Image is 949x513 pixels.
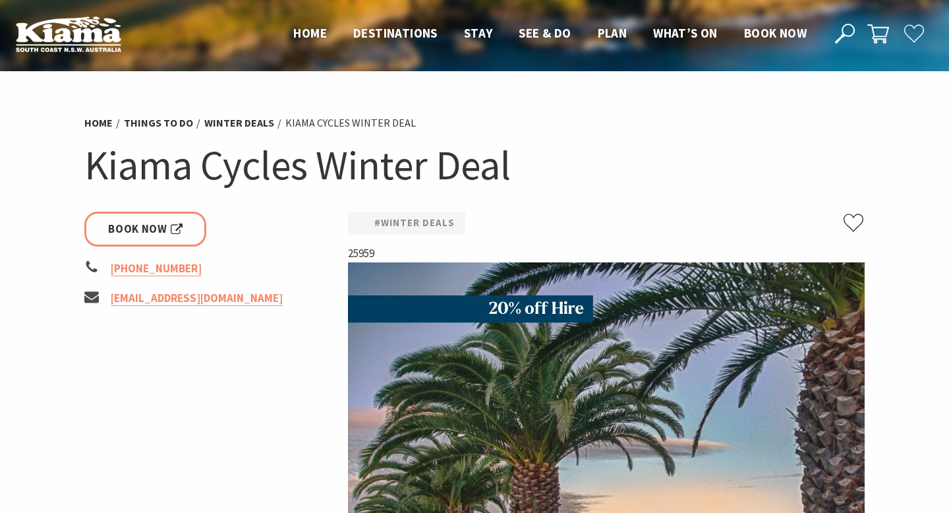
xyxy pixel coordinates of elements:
span: Stay [464,25,493,41]
img: Kiama Logo [16,16,121,52]
a: Stay [464,25,493,42]
span: Plan [598,25,627,41]
a: Plan [598,25,627,42]
h1: Kiama Cycles Winter Deal [84,138,865,192]
a: Destinations [353,25,438,42]
a: Book Now [84,212,206,247]
a: [EMAIL_ADDRESS][DOMAIN_NAME] [111,291,283,306]
a: Things To Do [124,116,193,130]
a: See & Do [519,25,571,42]
nav: Main Menu [280,23,820,45]
a: Home [84,116,113,130]
span: Home [293,25,327,41]
span: See & Do [519,25,571,41]
a: [PHONE_NUMBER] [111,261,202,276]
span: What’s On [653,25,718,41]
a: Winter Deals [204,116,274,130]
a: Home [293,25,327,42]
a: Book now [744,25,807,42]
a: What’s On [653,25,718,42]
span: Book now [744,25,807,41]
span: Destinations [353,25,438,41]
a: #Winter Deals [374,215,455,231]
span: Book Now [108,220,183,238]
li: Kiama Cycles Winter Deal [285,115,416,132]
